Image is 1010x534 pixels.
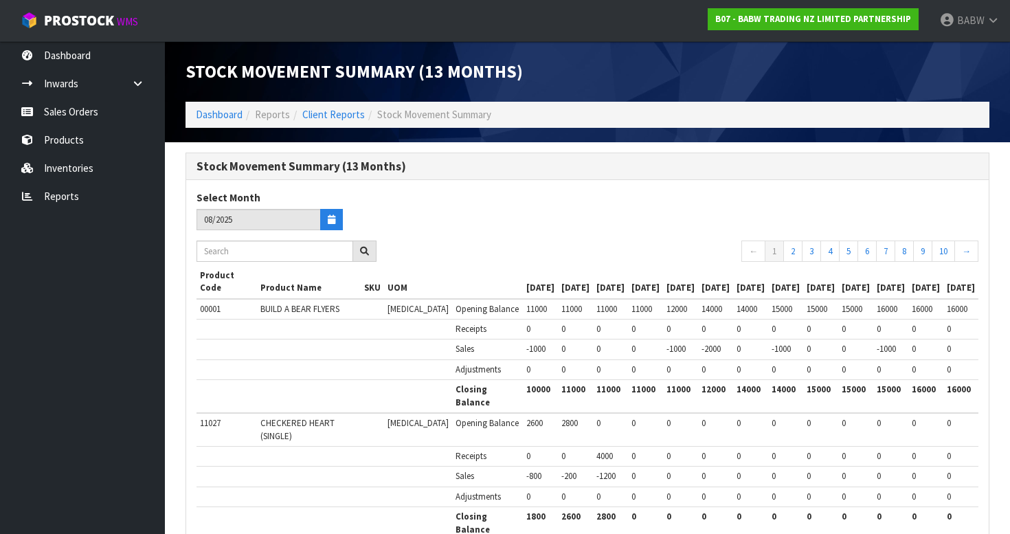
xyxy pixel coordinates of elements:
[908,266,943,299] th: [DATE]
[666,323,671,335] span: 0
[772,323,776,335] span: 0
[702,364,706,375] span: 0
[702,417,706,429] span: 0
[737,343,741,355] span: 0
[526,511,546,522] span: 1800
[526,323,530,335] span: 0
[947,323,951,335] span: 0
[913,241,932,263] a: 9
[947,303,967,315] span: 16000
[526,383,550,395] span: 10000
[807,491,811,502] span: 0
[631,323,636,335] span: 0
[807,364,811,375] span: 0
[526,303,547,315] span: 11000
[631,417,636,429] span: 0
[912,470,916,482] span: 0
[912,364,916,375] span: 0
[912,417,916,429] span: 0
[947,491,951,502] span: 0
[737,450,741,462] span: 0
[772,450,776,462] span: 0
[947,343,951,355] span: 0
[772,383,796,395] span: 14000
[44,12,114,30] span: ProStock
[932,241,955,263] a: 10
[737,364,741,375] span: 0
[596,323,601,335] span: 0
[526,491,530,502] span: 0
[737,383,761,395] span: 14000
[783,241,803,263] a: 2
[663,266,698,299] th: [DATE]
[561,303,582,315] span: 11000
[561,323,565,335] span: 0
[302,108,365,121] a: Client Reports
[765,241,784,263] a: 1
[628,266,663,299] th: [DATE]
[877,303,897,315] span: 16000
[452,340,523,359] td: Sales
[452,487,523,507] td: Adjustments
[197,190,260,205] label: Select Month
[947,383,971,395] span: 16000
[772,343,791,355] span: -1000
[842,303,862,315] span: 15000
[452,467,523,487] td: Sales
[666,303,687,315] span: 12000
[596,303,617,315] span: 11000
[772,417,776,429] span: 0
[596,450,613,462] span: 4000
[186,60,523,82] span: Stock Movement Summary (13 Months)
[631,450,636,462] span: 0
[561,450,565,462] span: 0
[361,266,384,299] th: SKU
[702,323,706,335] span: 0
[912,303,932,315] span: 16000
[807,323,811,335] span: 0
[561,364,565,375] span: 0
[807,343,811,355] span: 0
[807,383,831,395] span: 15000
[733,266,768,299] th: [DATE]
[873,266,908,299] th: [DATE]
[561,343,565,355] span: 0
[257,266,361,299] th: Product Name
[561,417,578,429] span: 2800
[596,511,616,522] span: 2800
[807,470,811,482] span: 0
[772,470,776,482] span: 0
[895,241,914,263] a: 8
[384,266,452,299] th: UOM
[877,383,901,395] span: 15000
[197,241,353,262] input: Search
[593,266,628,299] th: [DATE]
[842,470,846,482] span: 0
[631,343,636,355] span: 0
[596,364,601,375] span: 0
[912,491,916,502] span: 0
[957,14,985,27] span: BABW
[452,413,523,446] td: Opening Balance
[912,511,917,522] span: 0
[526,364,530,375] span: 0
[877,470,881,482] span: 0
[666,343,686,355] span: -1000
[807,450,811,462] span: 0
[943,266,978,299] th: [DATE]
[452,319,523,339] td: Receipts
[877,323,881,335] span: 0
[384,299,452,320] td: [MEDICAL_DATA]
[377,108,491,121] span: Stock Movement Summary
[526,450,530,462] span: 0
[21,12,38,29] img: cube-alt.png
[197,413,257,446] td: 11027
[631,511,636,522] span: 0
[257,299,361,320] td: BUILD A BEAR FLYERS
[772,303,792,315] span: 15000
[842,383,866,395] span: 15000
[954,241,978,263] a: →
[561,511,581,522] span: 2600
[452,447,523,467] td: Receipts
[768,266,803,299] th: [DATE]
